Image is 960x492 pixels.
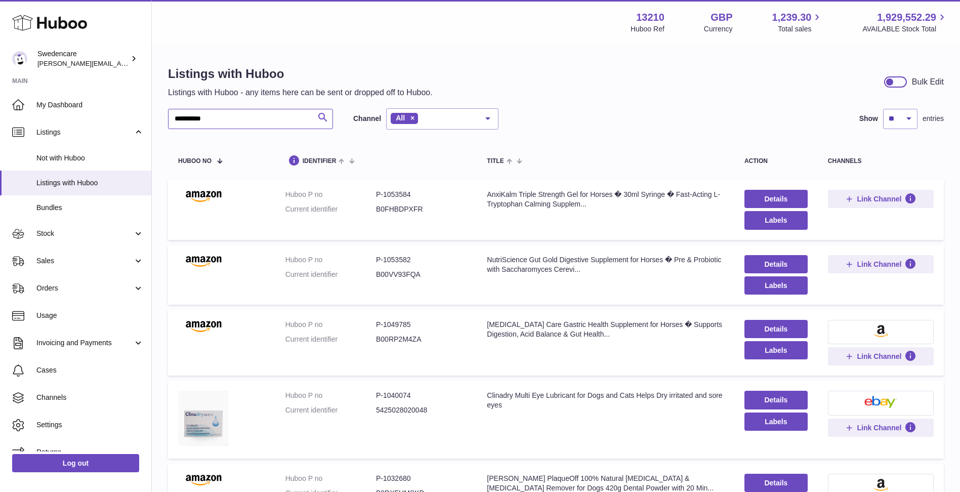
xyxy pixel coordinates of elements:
a: Details [744,474,808,492]
dt: Huboo P no [285,391,376,400]
img: amazon-small.png [873,325,888,337]
span: Listings [36,128,133,137]
span: Bundles [36,203,144,213]
img: ProDen PlaqueOff 100% Natural Tartar & Bad Breath Remover for Dogs 420g Dental Powder with 20 Min... [178,474,229,486]
img: NutriScience Gut Gold Digestive Supplement for Horses � Pre & Probiotic with Saccharomyces Cerevi... [178,255,229,267]
span: [PERSON_NAME][EMAIL_ADDRESS][PERSON_NAME][DOMAIN_NAME] [37,59,257,67]
div: Bulk Edit [912,76,944,88]
dt: Current identifier [285,405,376,415]
dt: Huboo P no [285,474,376,483]
div: Currency [704,24,733,34]
div: Clinadry Multi Eye Lubricant for Dogs and Cats Helps Dry irritated and sore eyes [487,391,724,410]
button: Link Channel [828,419,934,437]
span: Settings [36,420,144,430]
button: Link Channel [828,190,934,208]
span: Link Channel [857,260,901,269]
strong: GBP [711,11,732,24]
dd: B0FHBDPXFR [376,204,467,214]
dd: P-1049785 [376,320,467,330]
img: daniel.corbridge@swedencare.co.uk [12,51,27,66]
span: Not with Huboo [36,153,144,163]
span: Returns [36,447,144,457]
span: Stock [36,229,133,238]
dd: B00VV93FQA [376,270,467,279]
span: Link Channel [857,423,901,432]
span: Usage [36,311,144,320]
dd: 5425028020048 [376,405,467,415]
dt: Current identifier [285,204,376,214]
a: Details [744,255,808,273]
img: amazon-small.png [873,479,888,491]
img: ebay-small.png [864,396,898,408]
a: Details [744,391,808,409]
span: 1,239.30 [772,11,812,24]
div: action [744,158,808,165]
a: 1,239.30 Total sales [772,11,823,34]
button: Link Channel [828,255,934,273]
strong: 13210 [636,11,664,24]
img: Gastro Care Gastric Health Supplement for Horses � Supports Digestion, Acid Balance & Gut Health... [178,320,229,332]
span: Huboo no [178,158,212,165]
span: Orders [36,283,133,293]
span: Listings with Huboo [36,178,144,188]
button: Labels [744,276,808,295]
img: Clinadry Multi Eye Lubricant for Dogs and Cats Helps Dry irritated and sore eyes [178,391,229,445]
div: Swedencare [37,49,129,68]
a: Log out [12,454,139,472]
label: Show [859,114,878,124]
dt: Huboo P no [285,190,376,199]
span: Sales [36,256,133,266]
dt: Current identifier [285,335,376,344]
div: [MEDICAL_DATA] Care Gastric Health Supplement for Horses � Supports Digestion, Acid Balance & Gut... [487,320,724,339]
span: Invoicing and Payments [36,338,133,348]
p: Listings with Huboo - any items here can be sent or dropped off to Huboo. [168,87,433,98]
dd: P-1040074 [376,391,467,400]
div: channels [828,158,934,165]
button: Labels [744,211,808,229]
span: identifier [303,158,337,165]
dt: Huboo P no [285,255,376,265]
span: entries [923,114,944,124]
dt: Huboo P no [285,320,376,330]
button: Labels [744,413,808,431]
span: Total sales [778,24,823,34]
div: AnxiKalm Triple Strength Gel for Horses � 30ml Syringe � Fast-Acting L-Tryptophan Calming Supplem... [487,190,724,209]
dd: P-1053584 [376,190,467,199]
a: Details [744,190,808,208]
div: NutriScience Gut Gold Digestive Supplement for Horses � Pre & Probiotic with Saccharomyces Cerevi... [487,255,724,274]
span: title [487,158,504,165]
label: Channel [353,114,381,124]
a: 1,929,552.29 AVAILABLE Stock Total [862,11,948,34]
dd: B00RP2M4ZA [376,335,467,344]
a: Details [744,320,808,338]
img: AnxiKalm Triple Strength Gel for Horses � 30ml Syringe � Fast-Acting L-Tryptophan Calming Supplem... [178,190,229,202]
span: Channels [36,393,144,402]
span: Link Channel [857,194,901,203]
span: All [396,114,405,122]
button: Link Channel [828,347,934,365]
button: Labels [744,341,808,359]
span: Link Channel [857,352,901,361]
dd: P-1053582 [376,255,467,265]
div: Huboo Ref [631,24,664,34]
span: AVAILABLE Stock Total [862,24,948,34]
span: 1,929,552.29 [877,11,936,24]
dd: P-1032680 [376,474,467,483]
h1: Listings with Huboo [168,66,433,82]
span: Cases [36,365,144,375]
span: My Dashboard [36,100,144,110]
dt: Current identifier [285,270,376,279]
